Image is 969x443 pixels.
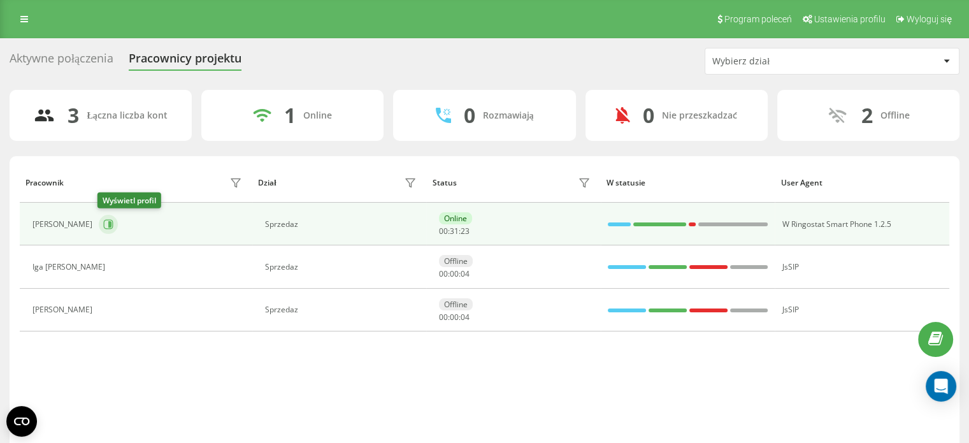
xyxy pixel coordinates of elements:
div: Pracownik [25,178,64,187]
span: JsSIP [782,261,798,272]
div: 3 [68,103,79,127]
div: Offline [439,255,473,267]
div: Pracownicy projektu [129,52,241,71]
span: Ustawienia profilu [814,14,886,24]
div: Łączna liczba kont [87,110,167,121]
span: 23 [461,226,470,236]
span: 00 [439,312,448,323]
div: 0 [643,103,654,127]
span: 00 [439,268,448,279]
div: : : [439,227,470,236]
span: Wyloguj się [907,14,952,24]
div: Offline [880,110,909,121]
div: : : [439,270,470,279]
div: Aktywne połączenia [10,52,113,71]
div: 0 [464,103,475,127]
div: 1 [284,103,296,127]
div: Sprzedaz [265,220,420,229]
div: Iga [PERSON_NAME] [32,263,108,272]
div: [PERSON_NAME] [32,305,96,314]
div: Sprzedaz [265,305,420,314]
span: Program poleceń [724,14,792,24]
div: Online [303,110,332,121]
div: : : [439,313,470,322]
span: 04 [461,268,470,279]
span: 00 [439,226,448,236]
div: User Agent [781,178,944,187]
div: Wyświetl profil [97,192,161,208]
div: Online [439,212,472,224]
div: [PERSON_NAME] [32,220,96,229]
div: Nie przeszkadzać [662,110,737,121]
div: Offline [439,298,473,310]
span: 31 [450,226,459,236]
div: Rozmawiają [483,110,534,121]
div: W statusie [607,178,769,187]
span: W Ringostat Smart Phone 1.2.5 [782,219,891,229]
span: 00 [450,312,459,323]
span: JsSIP [782,304,798,315]
div: Wybierz dział [712,56,865,67]
span: 04 [461,312,470,323]
div: Dział [258,178,276,187]
button: Open CMP widget [6,406,37,437]
div: 2 [861,103,872,127]
div: Status [433,178,457,187]
div: Sprzedaz [265,263,420,272]
span: 00 [450,268,459,279]
div: Open Intercom Messenger [926,371,956,402]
